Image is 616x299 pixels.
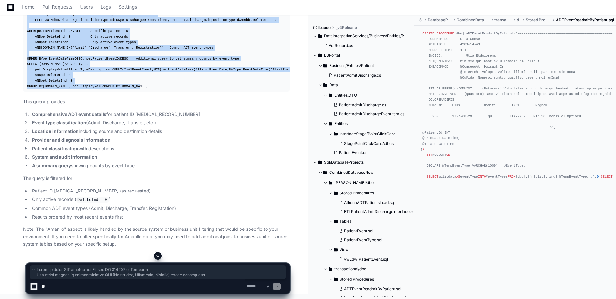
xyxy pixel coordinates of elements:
[313,31,409,41] button: DataIntegrationServices/Business/Entities/PointClickCare
[318,80,409,90] button: Data
[195,68,199,71] span: AS
[323,90,409,100] button: Entities.DTO
[65,73,67,77] span: =
[68,29,80,33] span: 267811
[32,154,97,160] strong: System and audit information
[344,229,373,234] span: PatientEvent.sql
[456,175,460,179] span: AS
[318,167,414,178] button: CombinedDatabaseNew
[65,29,67,33] span: =
[329,188,420,198] button: Stored Procedures
[271,68,275,71] span: AS
[35,18,43,22] span: LEFT
[85,40,136,44] span: -- Only active event types
[271,18,273,22] span: =
[324,160,364,165] span: Sql/DatabaseProjects
[329,63,374,68] span: Business/Entities/Patient
[589,175,595,179] span: ','
[329,82,338,88] span: Data
[334,121,348,126] span: Entities
[318,158,322,166] svg: Directory
[329,179,332,187] svg: Directory
[32,137,111,143] strong: Provider and diagnosis information
[478,175,486,179] span: INTO
[85,35,128,39] span: -- Only active records
[324,53,340,58] span: LBPortal
[30,162,290,170] li: showing counts by event type
[275,18,276,22] span: 0
[71,40,73,44] span: 0
[334,218,338,225] svg: Directory
[35,46,41,50] span: AND
[154,68,159,71] span: MIN
[323,81,327,89] svg: Directory
[326,71,405,80] button: PatientAdmitDischarge.cs
[336,25,357,30] span: _v4Release
[446,153,450,156] span: ON
[112,46,132,50] span: 'Transfer'
[313,157,409,167] button: Sql/DatabaseProjects
[494,17,512,23] span: transactional
[329,216,420,227] button: Tables
[67,68,70,71] span: AS
[101,5,111,9] span: Logs
[428,17,451,23] span: DatabaseProjects
[426,153,432,156] span: SET
[336,139,405,148] button: StagePointClickCareAdt.cs
[329,43,353,48] span: AdtRecord.cs
[35,35,41,39] span: AND
[339,150,367,155] span: PatientEvent.cs
[177,18,179,22] span: =
[119,5,137,9] span: Settings
[68,73,70,77] span: 0
[329,170,374,175] span: CombinedDatabaseNew
[30,196,290,203] li: Only active records ( )
[120,57,128,61] span: DESC
[329,91,332,99] svg: Directory
[27,29,37,33] span: WHERE
[334,130,338,138] svg: Directory
[336,198,416,207] button: AthenaADTPatientsLoad.sql
[336,236,416,245] button: PatientEventType.sql
[340,191,374,196] span: Stored Procedures
[32,163,71,168] strong: A summary query
[104,84,114,88] span: ORDER
[597,175,599,179] span: 0
[73,46,86,50] span: 'Admit'
[517,17,521,23] span: dbo
[329,120,332,127] svg: Directory
[331,109,405,118] button: PatientAdmitDischargeEventItem.cs
[75,57,83,61] span: DESC
[32,111,106,117] strong: Comprehensive ADT event details
[323,118,409,129] button: Entities
[344,141,394,146] span: StagePointClickCareAdt.cs
[23,226,290,248] p: Note: The "Amarillo" aspect is likely handled by the source system or business unit filtering tha...
[39,84,43,88] span: BY
[457,17,489,23] span: CombinedDatabaseNew
[323,62,327,70] svg: Directory
[334,180,374,185] span: [PERSON_NAME]/dbo
[65,35,67,39] span: =
[421,31,610,180] div: [dbo].ADTEventReadmitByPatient ( @PatientId INT, @FromDate DateTime, @ToDate DateTime ) NOCOUNT ;...
[340,247,350,252] span: Views
[65,62,68,66] span: AS
[35,40,41,44] span: AND
[336,207,416,216] button: ETLPatientAdmitDischargeInterface.sql
[32,146,78,151] strong: Patient classification
[67,40,68,44] span: =
[32,267,284,277] span: -- Lorem ip dolor SIT ametco adi Elitsed DO 314207 ei Temporin -- Utla etdol magnaaliq enimadmini...
[419,17,422,23] span: Sql
[339,102,386,107] span: PatientAdmitDischarge.cs
[436,32,454,35] span: PROCEDURE
[334,73,381,78] span: PatientAdmitDischarge.cs
[30,119,290,126] li: (Admit, Discharge, Transfer, etc.)
[71,79,73,83] span: 0
[39,57,43,61] span: BY
[318,32,322,40] svg: Directory
[344,200,395,205] span: AthenaADTPatientsLoad.sql
[331,100,405,109] button: PatientAdmitDischarge.cs
[344,209,416,214] span: ETLPatientAdmitDischargeInterface.sql
[318,25,331,30] span: lbcode
[339,111,404,117] span: PatientAdmitDischargeEventItem.cs
[27,62,39,66] span: SELECT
